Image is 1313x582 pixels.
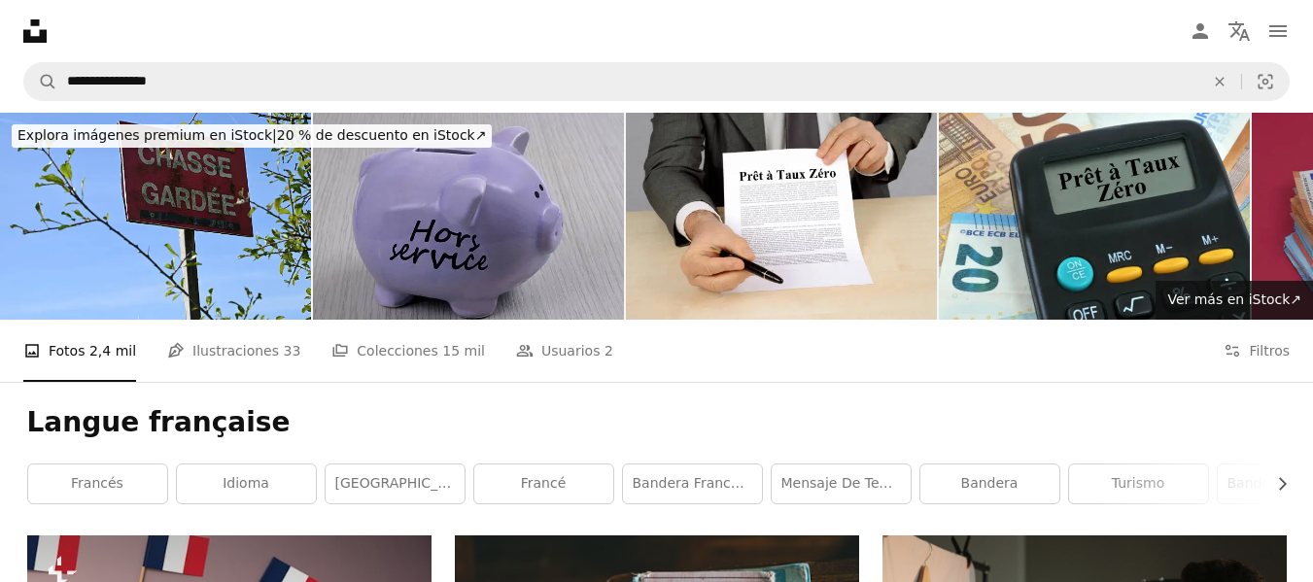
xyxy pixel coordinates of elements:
[1259,12,1297,51] button: Menú
[1069,464,1208,503] a: turismo
[167,320,300,382] a: Ilustraciones 33
[23,62,1290,101] form: Encuentra imágenes en todo el sitio
[1264,464,1287,503] button: desplazar lista a la derecha
[283,340,300,361] span: 33
[605,340,613,361] span: 2
[920,464,1059,503] a: bandera
[331,320,485,382] a: Colecciones 15 mil
[313,113,624,320] img: Business concept
[17,127,277,143] span: Explora imágenes premium en iStock |
[1167,291,1301,307] span: Ver más en iStock ↗
[177,464,316,503] a: Idioma
[12,124,492,148] div: 20 % de descuento en iStock ↗
[626,113,937,320] img: French zero-interest loan concept
[23,19,47,43] a: Inicio — Unsplash
[772,464,911,503] a: Mensaje de texto
[939,113,1250,320] img: French zero-interest loan concept
[1224,320,1290,382] button: Filtros
[474,464,613,503] a: Francé
[516,320,613,382] a: Usuarios 2
[1181,12,1220,51] a: Iniciar sesión / Registrarse
[442,340,485,361] span: 15 mil
[1220,12,1259,51] button: Idioma
[1156,281,1313,320] a: Ver más en iStock↗
[1198,63,1241,100] button: Borrar
[623,464,762,503] a: Bandera francesa
[24,63,57,100] button: Buscar en Unsplash
[1242,63,1289,100] button: Búsqueda visual
[326,464,465,503] a: [GEOGRAPHIC_DATA]
[27,405,1287,440] h1: Langue française
[28,464,167,503] a: Francés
